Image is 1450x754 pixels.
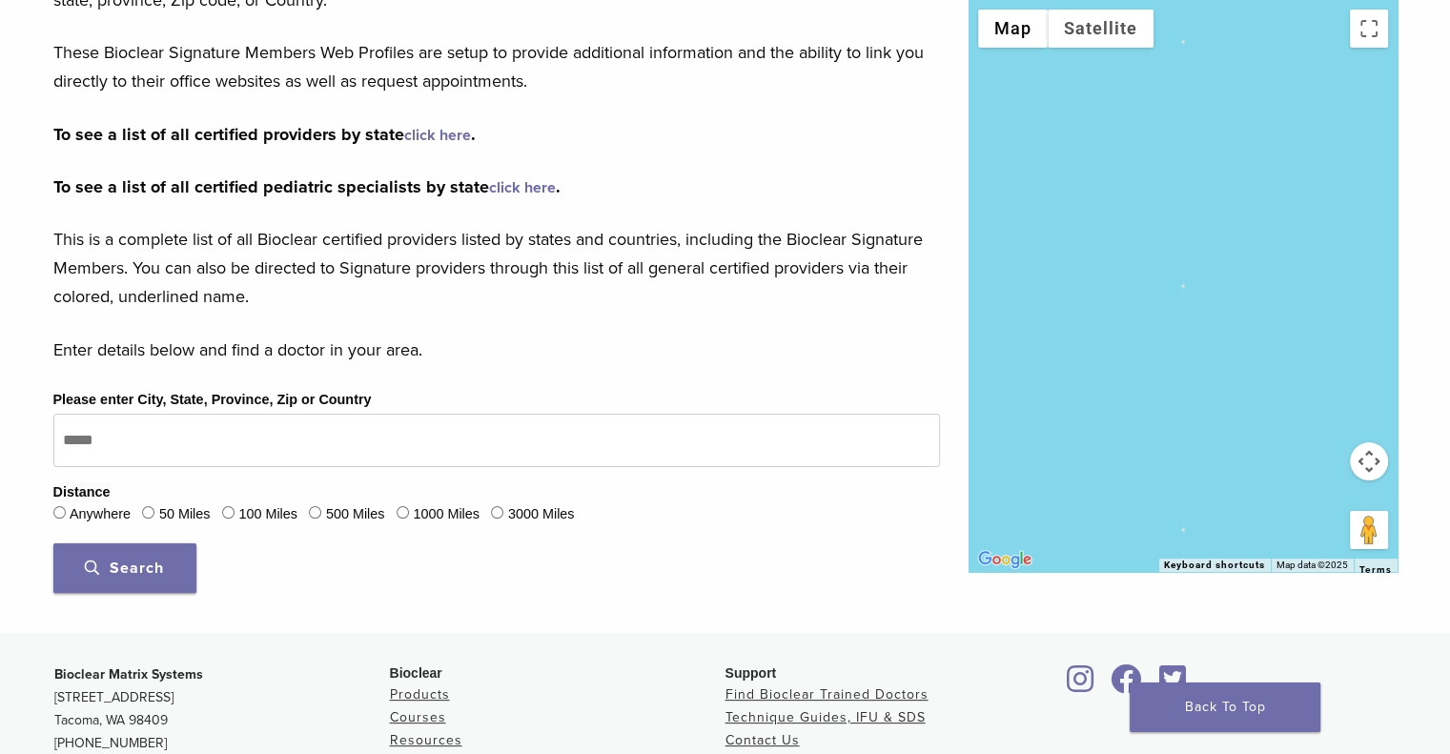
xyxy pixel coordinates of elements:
[390,732,462,748] a: Resources
[326,504,385,525] label: 500 Miles
[1048,10,1154,48] button: Show satellite imagery
[1164,559,1265,572] button: Keyboard shortcuts
[725,686,929,703] a: Find Bioclear Trained Doctors
[390,709,446,725] a: Courses
[1276,560,1348,570] span: Map data ©2025
[1153,676,1193,695] a: Bioclear
[1359,564,1392,576] a: Terms (opens in new tab)
[1061,676,1101,695] a: Bioclear
[725,665,777,681] span: Support
[1130,683,1320,732] a: Back To Top
[53,543,196,593] button: Search
[390,665,442,681] span: Bioclear
[53,176,561,197] strong: To see a list of all certified pediatric specialists by state .
[508,504,575,525] label: 3000 Miles
[973,547,1036,572] img: Google
[53,336,940,364] p: Enter details below and find a doctor in your area.
[978,10,1048,48] button: Show street map
[53,482,111,503] legend: Distance
[238,504,297,525] label: 100 Miles
[413,504,480,525] label: 1000 Miles
[53,390,372,411] label: Please enter City, State, Province, Zip or Country
[725,709,926,725] a: Technique Guides, IFU & SDS
[159,504,211,525] label: 50 Miles
[725,732,800,748] a: Contact Us
[1350,10,1388,48] button: Toggle fullscreen view
[973,547,1036,572] a: Open this area in Google Maps (opens a new window)
[489,178,556,197] a: click here
[54,666,203,683] strong: Bioclear Matrix Systems
[53,38,940,95] p: These Bioclear Signature Members Web Profiles are setup to provide additional information and the...
[85,559,164,578] span: Search
[70,504,131,525] label: Anywhere
[1350,511,1388,549] button: Drag Pegman onto the map to open Street View
[1105,676,1149,695] a: Bioclear
[53,225,940,311] p: This is a complete list of all Bioclear certified providers listed by states and countries, inclu...
[404,126,471,145] a: click here
[390,686,450,703] a: Products
[1350,442,1388,480] button: Map camera controls
[53,124,476,145] strong: To see a list of all certified providers by state .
